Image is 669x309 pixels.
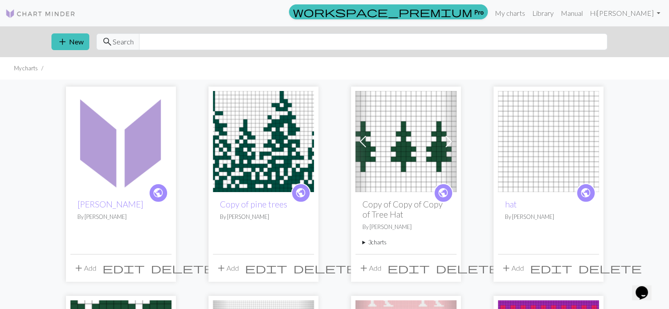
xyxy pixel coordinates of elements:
span: delete [151,262,214,274]
a: Library [529,4,557,22]
button: Add [498,260,527,276]
a: hat [498,136,599,145]
span: delete [436,262,499,274]
a: public [576,183,596,203]
iframe: chat widget [632,274,660,300]
a: Hi[PERSON_NAME] [586,4,664,22]
a: public [291,183,311,203]
i: public [438,184,449,202]
button: Edit [527,260,575,276]
span: edit [102,262,145,274]
i: Edit [245,263,287,273]
li: My charts [14,64,38,73]
a: pine trees [213,136,314,145]
img: 0-3M Tree Hat [355,91,457,192]
img: hat [498,91,599,192]
a: Copy of pine trees [220,199,287,209]
p: By [PERSON_NAME] [220,213,307,221]
span: public [295,186,306,200]
span: edit [245,262,287,274]
span: public [580,186,591,200]
a: public [149,183,168,203]
img: pine trees [213,91,314,192]
span: edit [530,262,572,274]
p: By [PERSON_NAME] [77,213,165,221]
a: [PERSON_NAME] [77,199,143,209]
span: delete [293,262,357,274]
a: Pro [289,4,488,19]
button: Edit [242,260,290,276]
i: public [153,184,164,202]
button: Delete [290,260,360,276]
summary: 3charts [362,238,450,247]
button: New [51,33,89,50]
button: Delete [148,260,217,276]
p: By [PERSON_NAME] [505,213,592,221]
span: add [73,262,84,274]
button: Delete [433,260,502,276]
i: Edit [388,263,430,273]
span: add [501,262,512,274]
button: Add [70,260,99,276]
a: hatt [70,136,172,145]
button: Edit [99,260,148,276]
span: delete [578,262,642,274]
span: edit [388,262,430,274]
a: hat [505,199,517,209]
a: public [434,183,453,203]
span: public [153,186,164,200]
span: search [102,36,113,48]
p: By [PERSON_NAME] [362,223,450,231]
a: Manual [557,4,586,22]
span: add [57,36,68,48]
i: public [295,184,306,202]
img: Logo [5,8,76,19]
span: add [358,262,369,274]
a: My charts [491,4,529,22]
a: 0-3M Tree Hat [355,136,457,145]
i: Edit [530,263,572,273]
button: Add [355,260,384,276]
button: Edit [384,260,433,276]
button: Add [213,260,242,276]
span: Search [113,36,134,47]
img: hatt [70,91,172,192]
span: public [438,186,449,200]
button: Delete [575,260,645,276]
h2: Copy of Copy of Copy of Tree Hat [362,199,450,219]
i: public [580,184,591,202]
span: workspace_premium [293,6,472,18]
span: add [216,262,227,274]
i: Edit [102,263,145,273]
